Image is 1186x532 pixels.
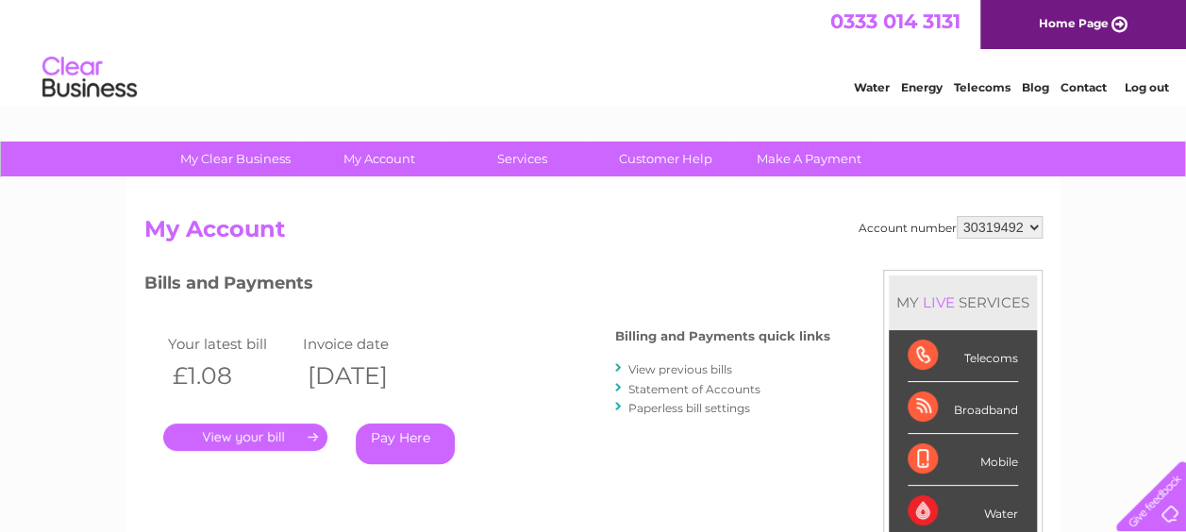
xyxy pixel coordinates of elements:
[588,141,743,176] a: Customer Help
[628,362,732,376] a: View previous bills
[889,275,1037,329] div: MY SERVICES
[158,141,313,176] a: My Clear Business
[908,434,1018,486] div: Mobile
[444,141,600,176] a: Services
[901,80,943,94] a: Energy
[919,293,959,311] div: LIVE
[954,80,1011,94] a: Telecoms
[298,357,434,395] th: [DATE]
[163,331,299,357] td: Your latest bill
[1061,80,1107,94] a: Contact
[628,401,750,415] a: Paperless bill settings
[908,382,1018,434] div: Broadband
[1022,80,1049,94] a: Blog
[163,357,299,395] th: £1.08
[830,9,960,33] a: 0333 014 3131
[356,424,455,464] a: Pay Here
[615,329,830,343] h4: Billing and Payments quick links
[854,80,890,94] a: Water
[1124,80,1168,94] a: Log out
[301,141,457,176] a: My Account
[148,10,1040,91] div: Clear Business is a trading name of Verastar Limited (registered in [GEOGRAPHIC_DATA] No. 3667643...
[628,382,760,396] a: Statement of Accounts
[144,216,1043,252] h2: My Account
[163,424,327,451] a: .
[731,141,887,176] a: Make A Payment
[908,330,1018,382] div: Telecoms
[42,49,138,107] img: logo.png
[859,216,1043,239] div: Account number
[298,331,434,357] td: Invoice date
[144,270,830,303] h3: Bills and Payments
